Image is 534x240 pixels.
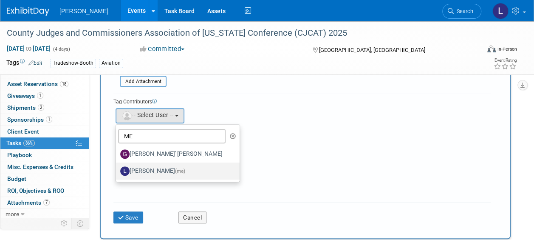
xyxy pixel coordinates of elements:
[0,137,89,149] a: Tasks86%
[0,126,89,137] a: Client Event
[116,108,184,123] button: -- Select User --
[0,90,89,102] a: Giveaways1
[319,47,425,53] span: [GEOGRAPHIC_DATA], [GEOGRAPHIC_DATA]
[497,46,517,52] div: In-Person
[7,187,64,194] span: ROI, Objectives & ROO
[7,175,26,182] span: Budget
[23,140,35,146] span: 86%
[7,104,44,111] span: Shipments
[7,163,73,170] span: Misc. Expenses & Credits
[59,8,108,14] span: [PERSON_NAME]
[0,209,89,220] a: more
[0,161,89,173] a: Misc. Expenses & Credits
[0,149,89,161] a: Playbook
[72,218,89,229] td: Toggle Event Tabs
[5,3,371,12] body: Rich Text Area. Press ALT-0 for help.
[7,92,43,99] span: Giveaways
[28,60,42,66] a: Edit
[178,211,206,223] button: Cancel
[121,111,174,118] span: -- Select User --
[120,147,231,161] label: [PERSON_NAME]' [PERSON_NAME]
[25,45,33,52] span: to
[113,211,143,223] button: Save
[137,45,188,54] button: Committed
[57,218,72,229] td: Personalize Event Tab Strip
[7,7,49,16] img: ExhibitDay
[0,173,89,185] a: Budget
[4,26,473,41] div: County Judges and Commissioners Association of [US_STATE] Conference (CJCAT) 2025
[37,92,43,99] span: 1
[118,129,226,143] input: Search
[113,97,491,106] div: Tag Contributors
[454,8,473,14] span: Search
[442,4,481,19] a: Search
[0,197,89,209] a: Attachments7
[6,45,51,52] span: [DATE] [DATE]
[0,78,89,90] a: Asset Reservations18
[38,104,44,111] span: 2
[6,211,19,217] span: more
[443,44,517,57] div: Event Format
[60,81,68,87] span: 18
[7,116,52,123] span: Sponsorships
[6,58,42,68] td: Tags
[487,46,496,52] img: Format-Inperson.png
[7,199,50,206] span: Attachments
[7,128,39,135] span: Client Event
[50,59,96,68] div: Tradeshow-Booth
[0,102,89,114] a: Shipments2
[7,80,68,87] span: Asset Reservations
[7,151,32,158] span: Playbook
[99,59,123,68] div: Aviation
[0,114,89,126] a: Sponsorships1
[43,199,50,206] span: 7
[6,140,35,146] span: Tasks
[494,58,517,63] div: Event Rating
[52,46,70,52] span: (4 days)
[120,164,231,178] label: [PERSON_NAME]
[175,168,185,174] span: (me)
[0,185,89,197] a: ROI, Objectives & ROO
[120,166,130,176] img: L.jpg
[492,3,509,19] img: Lindsey Wolanczyk
[46,116,52,123] span: 1
[120,149,130,159] img: G.jpg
